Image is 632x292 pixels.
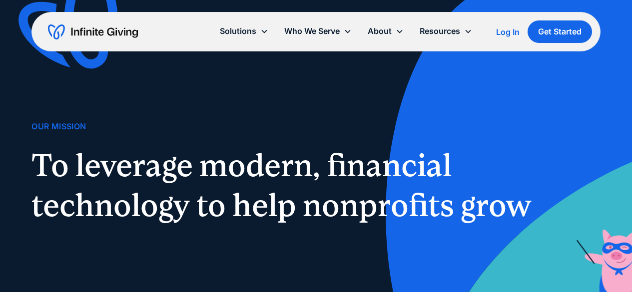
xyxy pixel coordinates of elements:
[48,24,138,40] a: home
[360,20,412,42] div: About
[276,20,360,42] div: Who We Serve
[528,20,592,43] a: Get Started
[412,20,480,42] div: Resources
[420,24,460,38] div: Resources
[220,24,256,38] div: Solutions
[212,20,276,42] div: Solutions
[31,145,543,225] h1: To leverage modern, financial technology to help nonprofits grow
[496,28,520,36] div: Log In
[284,24,340,38] div: Who We Serve
[31,120,86,133] div: Our Mission
[496,26,520,38] a: Log In
[368,24,392,38] div: About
